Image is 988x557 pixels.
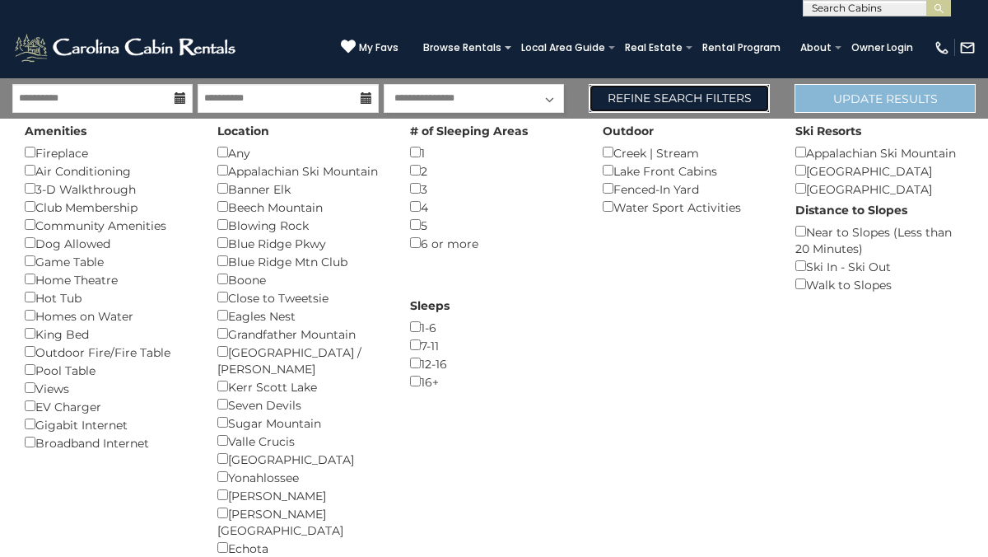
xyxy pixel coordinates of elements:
div: Sugar Mountain [217,414,385,432]
div: Kerr Scott Lake [217,377,385,396]
img: phone-regular-white.png [934,40,950,56]
a: My Favs [341,39,398,56]
div: Ski In - Ski Out [795,257,963,275]
div: Dog Allowed [25,234,193,252]
div: Echota [217,539,385,557]
div: Beech Mountain [217,198,385,216]
label: Location [217,123,269,139]
a: Refine Search Filters [589,84,770,113]
label: Distance to Slopes [795,202,907,218]
div: Blowing Rock [217,216,385,234]
div: Broadband Internet [25,433,193,452]
div: Banner Elk [217,180,385,198]
div: Views [25,379,193,397]
label: Sleeps [410,297,450,314]
a: About [792,36,840,59]
div: Grandfather Mountain [217,325,385,343]
label: Ski Resorts [795,123,861,139]
div: 2 [410,161,578,180]
div: 4 [410,198,578,216]
div: Lake Front Cabins [603,161,771,180]
div: Appalachian Ski Mountain [217,161,385,180]
a: Browse Rentals [415,36,510,59]
div: Water Sport Activities [603,198,771,216]
div: [GEOGRAPHIC_DATA] [795,161,963,180]
div: Pool Table [25,361,193,379]
div: Home Theatre [25,270,193,288]
div: Fenced-In Yard [603,180,771,198]
div: Valle Crucis [217,432,385,450]
div: 3-D Walkthrough [25,180,193,198]
div: Homes on Water [25,307,193,325]
div: Seven Devils [217,396,385,414]
div: Eagles Nest [217,307,385,325]
div: Outdoor Fire/Fire Table [25,343,193,361]
div: Yonahlossee [217,468,385,486]
div: Near to Slopes (Less than 20 Minutes) [795,222,963,257]
div: Any [217,143,385,161]
button: Update Results [795,84,976,113]
div: 5 [410,216,578,234]
img: White-1-2.png [12,31,240,64]
img: mail-regular-white.png [959,40,976,56]
div: 16+ [410,372,578,391]
div: King Bed [25,325,193,343]
div: 6 or more [410,234,578,252]
div: Blue Ridge Mtn Club [217,252,385,270]
a: Owner Login [843,36,921,59]
div: Air Conditioning [25,161,193,180]
div: Walk to Slopes [795,275,963,293]
div: Blue Ridge Pkwy [217,234,385,252]
div: Community Amenities [25,216,193,234]
span: My Favs [359,40,398,55]
div: 12-16 [410,354,578,372]
div: EV Charger [25,397,193,415]
div: Hot Tub [25,288,193,307]
div: [GEOGRAPHIC_DATA] / [PERSON_NAME] [217,343,385,377]
a: Real Estate [617,36,691,59]
div: [PERSON_NAME][GEOGRAPHIC_DATA] [217,504,385,539]
div: 1-6 [410,318,578,336]
a: Local Area Guide [513,36,613,59]
div: Gigabit Internet [25,415,193,433]
div: [GEOGRAPHIC_DATA] [795,180,963,198]
div: Game Table [25,252,193,270]
div: [GEOGRAPHIC_DATA] [217,450,385,468]
div: Boone [217,270,385,288]
div: Creek | Stream [603,143,771,161]
div: 7-11 [410,336,578,354]
div: Fireplace [25,143,193,161]
label: Amenities [25,123,86,139]
div: 1 [410,143,578,161]
div: Close to Tweetsie [217,288,385,307]
div: Appalachian Ski Mountain [795,143,963,161]
div: Club Membership [25,198,193,216]
div: [PERSON_NAME] [217,486,385,504]
div: 3 [410,180,578,198]
label: # of Sleeping Areas [410,123,528,139]
label: Outdoor [603,123,654,139]
a: Rental Program [694,36,789,59]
